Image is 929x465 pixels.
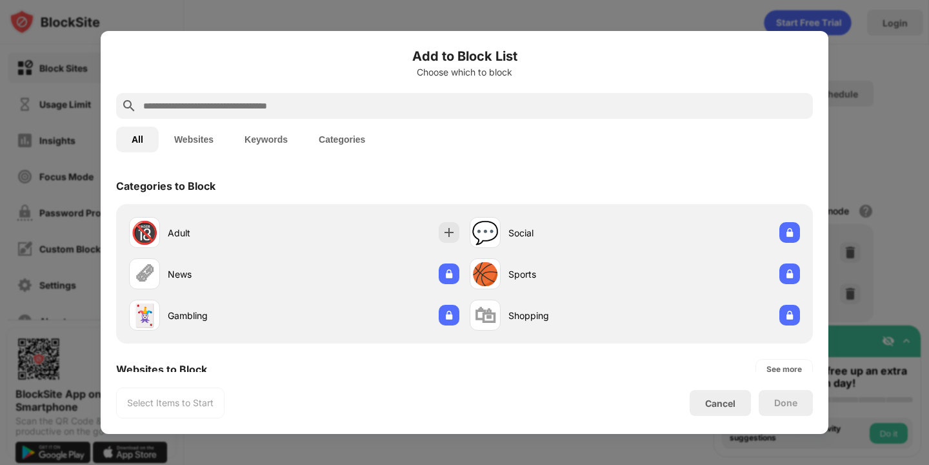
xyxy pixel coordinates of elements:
div: News [168,267,294,281]
div: 🃏 [131,302,158,329]
button: Categories [303,127,381,152]
div: 🗞 [134,261,155,287]
div: Cancel [705,398,735,409]
div: Social [508,226,635,240]
div: Select Items to Start [127,397,214,409]
button: Websites [159,127,229,152]
div: Adult [168,226,294,240]
button: Keywords [229,127,303,152]
button: All [116,127,159,152]
div: Categories to Block [116,180,215,192]
div: Choose which to block [116,67,813,77]
div: 🛍 [474,302,496,329]
div: 🏀 [472,261,499,287]
div: Done [774,398,797,408]
div: 💬 [472,220,499,246]
div: Websites to Block [116,363,207,376]
div: See more [766,363,802,376]
div: Gambling [168,309,294,322]
div: Sports [508,267,635,281]
img: search.svg [121,98,137,114]
h6: Add to Block List [116,46,813,66]
div: Shopping [508,309,635,322]
div: 🔞 [131,220,158,246]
